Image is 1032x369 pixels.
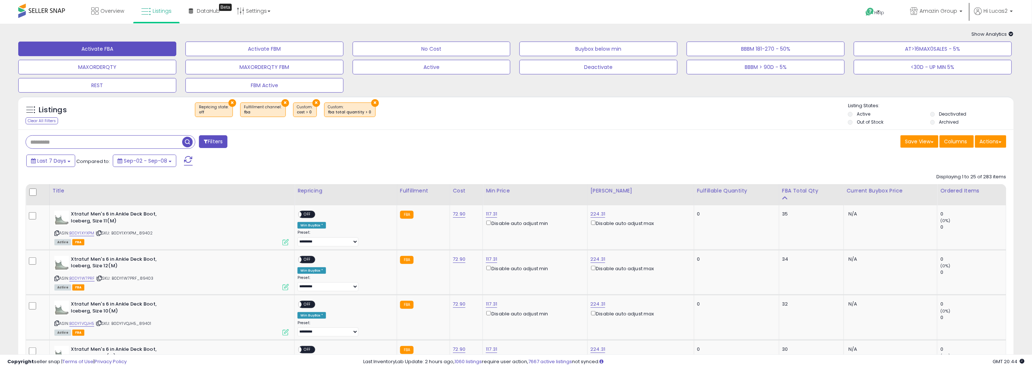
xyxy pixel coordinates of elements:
span: All listings currently available for purchase on Amazon [54,284,71,291]
span: Listings [153,7,172,15]
div: Disable auto adjust min [486,219,582,227]
div: 34 [782,256,838,263]
span: OFF [302,347,314,353]
div: Disable auto adjust max [591,219,688,227]
small: FBA [400,301,414,309]
span: All listings currently available for purchase on Amazon [54,330,71,336]
h5: Listings [39,105,67,115]
span: DataHub [197,7,220,15]
a: 72.90 [453,210,466,218]
div: Tooltip anchor [219,4,232,11]
div: Current Buybox Price [847,187,935,195]
a: 117.31 [486,256,497,263]
span: FBA [72,284,85,291]
label: Active [857,111,870,117]
div: 0 [940,346,1006,353]
div: ASIN: [54,301,289,335]
small: (0%) [940,263,951,269]
div: 0 [697,346,774,353]
p: Listing States: [848,102,1014,109]
i: Get Help [866,7,875,16]
span: Amazin Group [920,7,958,15]
span: Show Analytics [972,31,1014,38]
button: AT>16MAX0SALES - 5% [854,42,1012,56]
div: ASIN: [54,256,289,290]
b: Xtratuf Men's 6 in Ankle Deck Boot, Iceberg, Size 11(M) [71,211,160,226]
div: Min Price [486,187,584,195]
button: × [229,99,236,107]
button: Buybox below min [519,42,678,56]
div: 0 [940,314,1006,321]
a: Help [860,2,899,24]
div: Preset: [298,275,391,292]
button: × [281,99,289,107]
b: Xtratuf Men's 6 in Ankle Deck Boot, Iceberg, Size 10(M) [71,301,160,316]
span: Repricing state : [199,104,229,115]
button: FBM Active [185,78,344,93]
div: Fulfillment [400,187,447,195]
a: B0DY1VQJH5 [69,321,95,327]
div: 0 [940,301,1006,307]
button: BBBM 181-270 - 50% [687,42,845,56]
span: Overview [100,7,124,15]
div: Win BuyBox * [298,222,326,229]
button: BBBM > 90D - 5% [687,60,845,74]
span: OFF [302,256,314,263]
a: Privacy Policy [95,358,127,365]
small: (0%) [940,218,951,224]
b: Xtratuf Men's 6 in Ankle Deck Boot, Iceberg, Size 9(M) [71,346,160,361]
span: Custom: [328,104,372,115]
div: ASIN: [54,211,289,245]
button: MAXORDERQTY FBM [185,60,344,74]
label: Out of Stock [857,119,883,125]
div: FBA Total Qty [782,187,841,195]
small: FBA [400,211,414,219]
label: Archived [939,119,959,125]
span: Columns [944,138,967,145]
button: <30D - UP MIN 5% [854,60,1012,74]
span: Compared to: [76,158,110,165]
span: OFF [302,211,314,218]
div: Disable auto adjust max [591,264,688,272]
span: Fulfillment channel : [244,104,282,115]
small: FBA [400,256,414,264]
span: Last 7 Days [37,157,66,164]
div: cost > 0 [297,110,313,115]
strong: Copyright [7,358,34,365]
span: 2025-09-16 20:44 GMT [993,358,1025,365]
a: 224.31 [591,300,606,308]
small: FBA [400,346,414,354]
div: Displaying 1 to 25 of 283 items [937,174,1006,180]
button: Activate FBA [18,42,176,56]
img: 31FteGnYfNL._SL40_.jpg [54,301,69,315]
a: Hi Lucas2 [974,7,1013,24]
small: (0%) [940,308,951,314]
a: 1060 listings [454,358,482,365]
span: | SKU: B0DY1VQJH5_89401 [96,321,151,326]
span: N/A [849,346,858,353]
button: × [371,99,379,107]
div: fba total quantity > 0 [328,110,372,115]
a: B0DY1XYXPM [69,230,95,236]
button: Filters [199,135,227,148]
a: 72.90 [453,256,466,263]
b: Xtratuf Men's 6 in Ankle Deck Boot, Iceberg, Size 12(M) [71,256,160,271]
button: Save View [901,135,939,148]
img: 31FteGnYfNL._SL40_.jpg [54,256,69,271]
div: Ordered Items [940,187,1003,195]
a: 117.31 [486,300,497,308]
span: OFF [302,302,314,308]
button: Active [353,60,511,74]
span: | SKU: B0DY1W7PRF_89403 [96,275,154,281]
div: 0 [940,269,1006,276]
div: Fulfillable Quantity [697,187,776,195]
div: Disable auto adjust min [486,310,582,317]
button: REST [18,78,176,93]
div: 0 [940,224,1006,230]
div: 0 [940,211,1006,217]
div: Repricing [298,187,394,195]
a: 72.90 [453,346,466,353]
button: Sep-02 - Sep-08 [113,155,176,167]
span: FBA [72,330,85,336]
div: seller snap | | [7,358,127,365]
